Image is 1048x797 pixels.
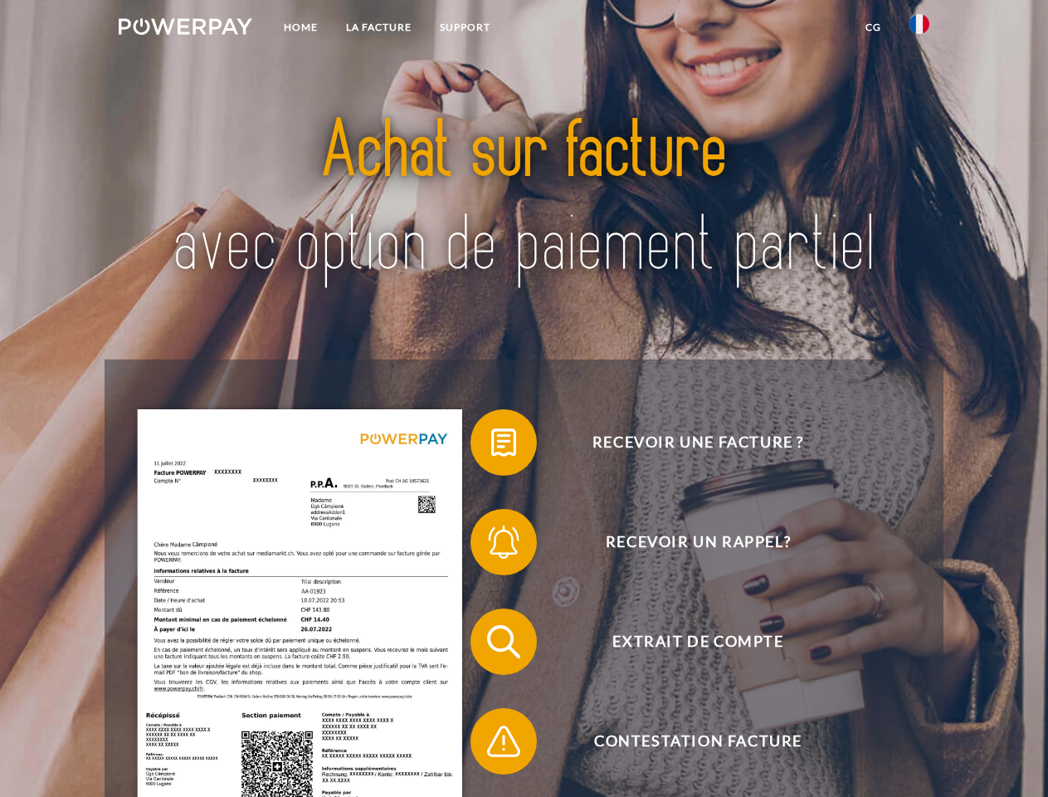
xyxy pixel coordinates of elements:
[495,509,901,575] span: Recevoir un rappel?
[851,12,895,42] a: CG
[909,14,929,34] img: fr
[470,609,902,675] button: Extrait de compte
[495,409,901,476] span: Recevoir une facture ?
[332,12,426,42] a: LA FACTURE
[426,12,505,42] a: Support
[470,509,902,575] button: Recevoir un rappel?
[470,708,902,775] button: Contestation Facture
[119,18,252,35] img: logo-powerpay-white.svg
[483,521,524,563] img: qb_bell.svg
[483,721,524,762] img: qb_warning.svg
[483,621,524,663] img: qb_search.svg
[495,708,901,775] span: Contestation Facture
[483,422,524,463] img: qb_bill.svg
[158,80,890,318] img: title-powerpay_fr.svg
[495,609,901,675] span: Extrait de compte
[470,409,902,476] button: Recevoir une facture ?
[270,12,332,42] a: Home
